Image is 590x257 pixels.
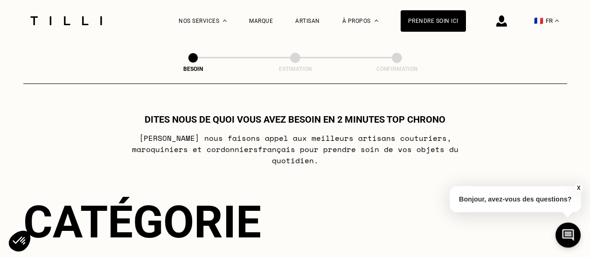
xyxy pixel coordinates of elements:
[223,20,227,22] img: Menu déroulant
[401,10,466,32] a: Prendre soin ici
[375,20,378,22] img: Menu déroulant à propos
[574,183,583,193] button: X
[295,18,320,24] a: Artisan
[110,132,480,166] p: [PERSON_NAME] nous faisons appel aux meilleurs artisans couturiers , maroquiniers et cordonniers ...
[146,66,240,72] div: Besoin
[350,66,444,72] div: Confirmation
[534,16,543,25] span: 🇫🇷
[23,196,567,248] div: Catégorie
[249,18,273,24] a: Marque
[450,186,581,212] p: Bonjour, avez-vous des questions?
[249,66,342,72] div: Estimation
[145,114,445,125] h1: Dites nous de quoi vous avez besoin en 2 minutes top chrono
[27,16,105,25] img: Logo du service de couturière Tilli
[555,20,559,22] img: menu déroulant
[496,15,507,27] img: icône connexion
